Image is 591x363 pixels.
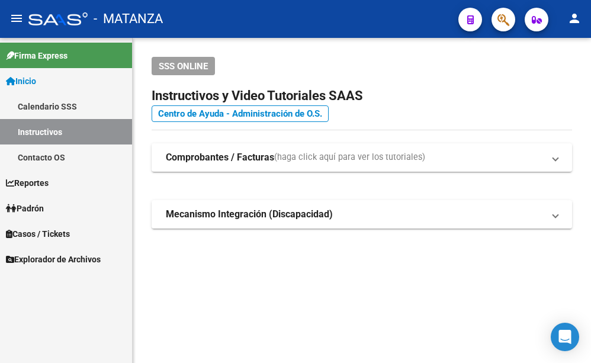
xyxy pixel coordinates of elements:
[6,253,101,266] span: Explorador de Archivos
[166,151,274,164] strong: Comprobantes / Facturas
[152,200,572,229] mat-expansion-panel-header: Mecanismo Integración (Discapacidad)
[9,11,24,25] mat-icon: menu
[6,49,68,62] span: Firma Express
[6,75,36,88] span: Inicio
[6,176,49,189] span: Reportes
[152,85,572,107] h2: Instructivos y Video Tutoriales SAAS
[94,6,163,32] span: - MATANZA
[6,227,70,240] span: Casos / Tickets
[274,151,425,164] span: (haga click aquí para ver los tutoriales)
[152,57,215,75] button: SSS ONLINE
[166,208,333,221] strong: Mecanismo Integración (Discapacidad)
[551,323,579,351] div: Open Intercom Messenger
[6,202,44,215] span: Padrón
[567,11,582,25] mat-icon: person
[152,105,329,122] a: Centro de Ayuda - Administración de O.S.
[159,61,208,72] span: SSS ONLINE
[152,143,572,172] mat-expansion-panel-header: Comprobantes / Facturas(haga click aquí para ver los tutoriales)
